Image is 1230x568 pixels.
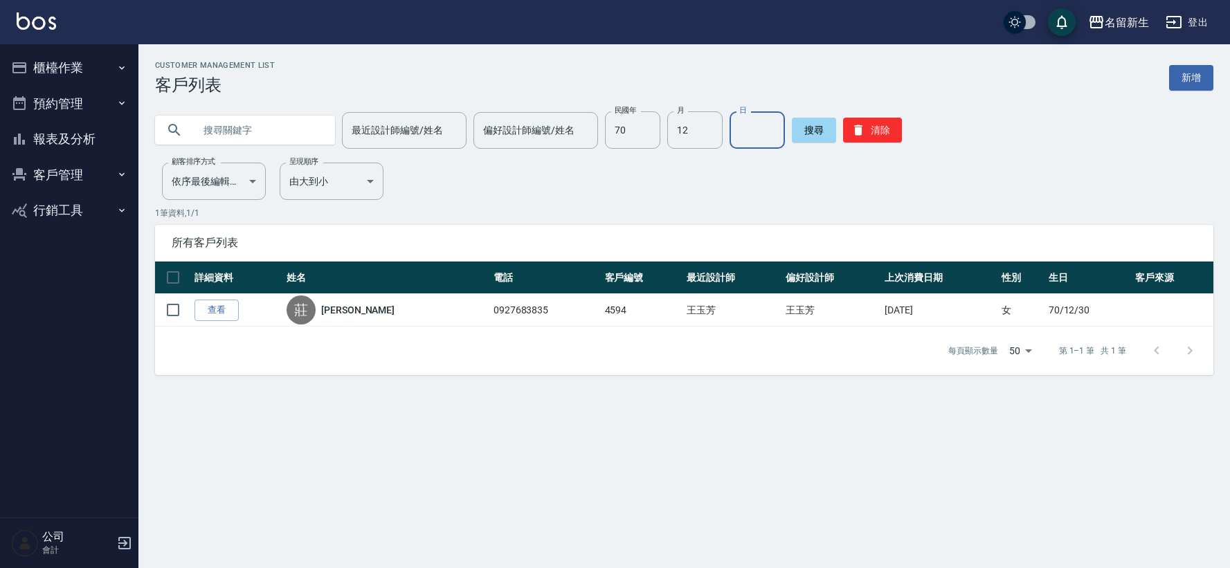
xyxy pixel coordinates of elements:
button: 客戶管理 [6,157,133,193]
th: 電話 [490,262,602,294]
th: 生日 [1045,262,1132,294]
p: 每頁顯示數量 [948,345,998,357]
td: 女 [998,294,1045,327]
td: 王玉芳 [782,294,881,327]
label: 民國年 [615,105,636,116]
span: 所有客戶列表 [172,236,1197,250]
th: 姓名 [283,262,490,294]
h5: 公司 [42,530,113,544]
label: 呈現順序 [289,156,318,167]
button: 搜尋 [792,118,836,143]
td: 4594 [602,294,683,327]
div: 由大到小 [280,163,383,200]
p: 第 1–1 筆 共 1 筆 [1059,345,1126,357]
th: 上次消費日期 [881,262,997,294]
div: 依序最後編輯時間 [162,163,266,200]
button: 清除 [843,118,902,143]
th: 偏好設計師 [782,262,881,294]
th: 最近設計師 [683,262,782,294]
p: 1 筆資料, 1 / 1 [155,207,1213,219]
th: 詳細資料 [191,262,283,294]
a: [PERSON_NAME] [321,303,395,317]
td: [DATE] [881,294,997,327]
div: 名留新生 [1105,14,1149,31]
td: 70/12/30 [1045,294,1132,327]
p: 會計 [42,544,113,556]
div: 50 [1004,332,1037,369]
th: 性別 [998,262,1045,294]
img: Person [11,529,39,557]
label: 日 [739,105,746,116]
button: save [1048,8,1076,36]
label: 月 [677,105,684,116]
img: Logo [17,12,56,30]
h3: 客戶列表 [155,75,275,95]
button: 行銷工具 [6,192,133,228]
div: 莊 [287,295,316,324]
button: 櫃檯作業 [6,50,133,86]
a: 新增 [1169,65,1213,91]
button: 名留新生 [1083,8,1155,37]
th: 客戶來源 [1132,262,1213,294]
td: 0927683835 [490,294,602,327]
button: 登出 [1160,10,1213,35]
input: 搜尋關鍵字 [194,111,324,149]
label: 顧客排序方式 [172,156,215,167]
button: 預約管理 [6,86,133,122]
th: 客戶編號 [602,262,683,294]
h2: Customer Management List [155,61,275,70]
a: 查看 [195,300,239,321]
td: 王玉芳 [683,294,782,327]
button: 報表及分析 [6,121,133,157]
